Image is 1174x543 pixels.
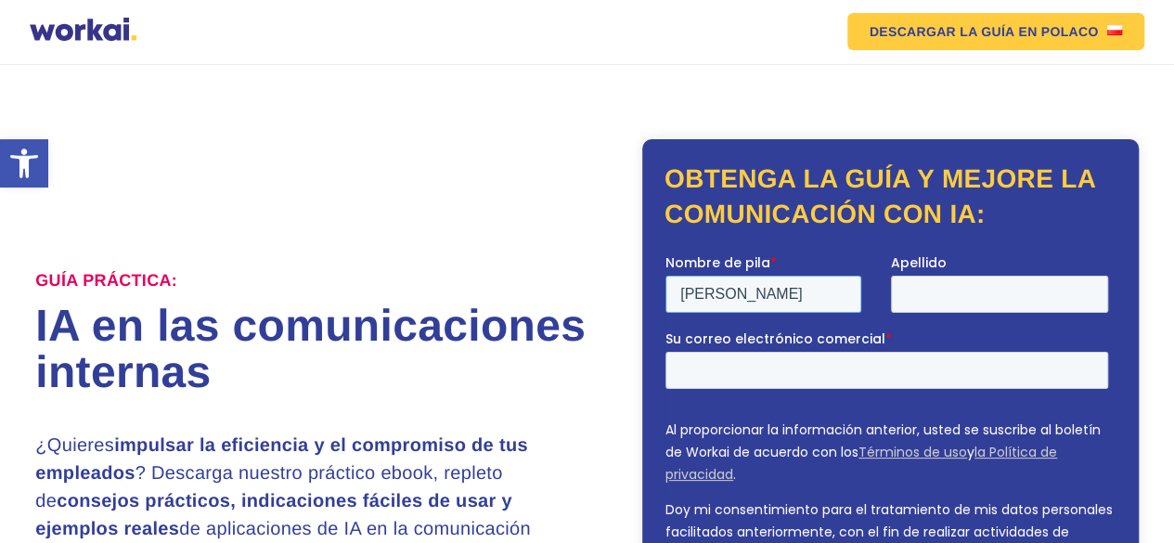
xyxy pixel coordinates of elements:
[35,302,586,397] font: IA en las comunicaciones internas
[664,164,1095,228] font: Obtenga la guía y mejore la comunicación con IA:
[35,435,527,484] font: impulsar la eficiencia y el compromiso de tus empleados
[35,463,502,511] font: ? Descarga nuestro práctico ebook, repleto de
[870,24,1015,39] font: DESCARGAR LA GUÍA
[1107,25,1122,35] img: bandera de Estados Unidos
[35,491,512,539] font: consejos prácticos, indicaciones fáciles de usar y ejemplos reales
[35,435,114,456] font: ¿Quieres
[847,13,1145,50] a: DESCARGAR LA GUÍAEN POLACObandera de Estados Unidos
[1018,24,1098,39] font: EN POLACO
[35,271,177,290] font: Guía práctica:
